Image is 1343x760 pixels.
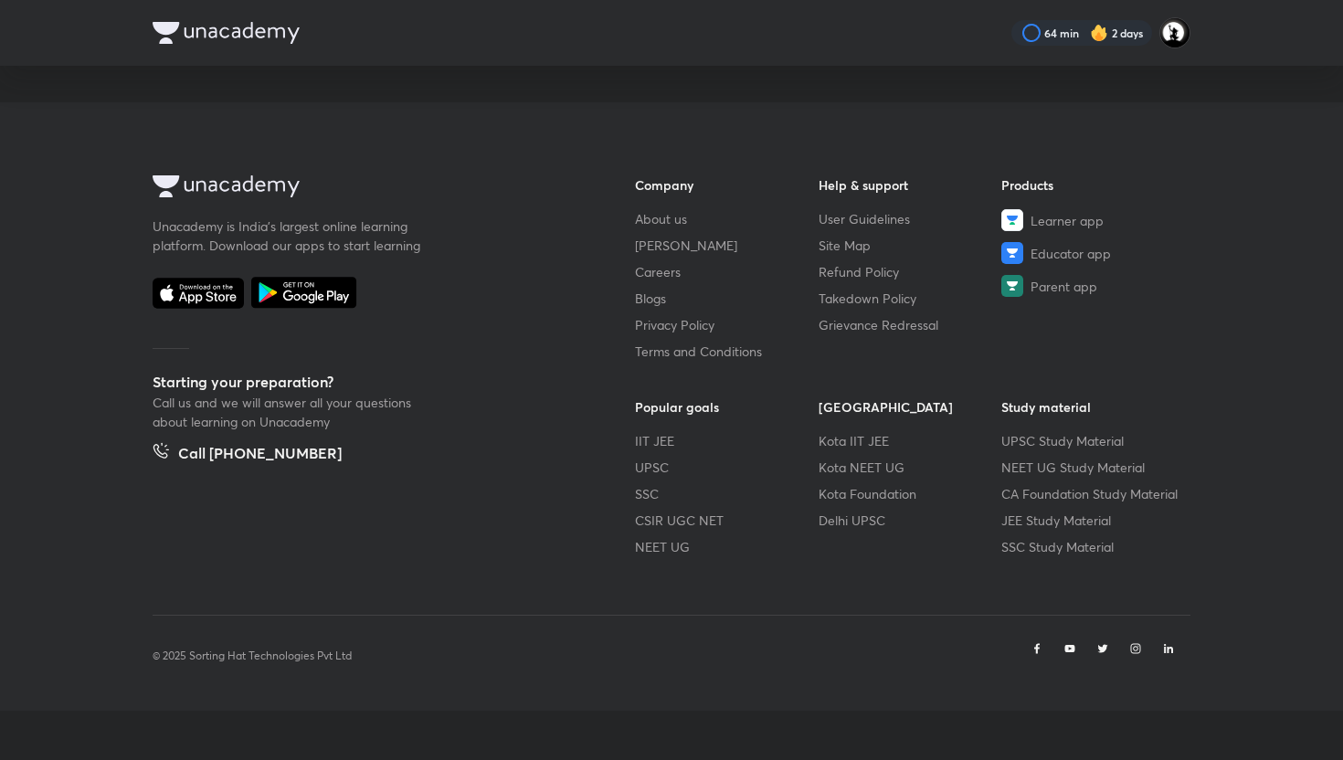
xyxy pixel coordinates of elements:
[819,262,1002,281] a: Refund Policy
[635,289,819,308] a: Blogs
[1159,17,1190,48] img: AMAN SHARMA
[819,431,1002,450] a: Kota IIT JEE
[635,458,819,477] a: UPSC
[819,484,1002,503] a: Kota Foundation
[1001,242,1023,264] img: Educator app
[1001,242,1185,264] a: Educator app
[153,175,576,202] a: Company Logo
[635,537,819,556] a: NEET UG
[819,458,1002,477] a: Kota NEET UG
[1001,275,1185,297] a: Parent app
[153,442,342,468] a: Call [PHONE_NUMBER]
[819,397,1002,417] h6: [GEOGRAPHIC_DATA]
[819,511,1002,530] a: Delhi UPSC
[1001,275,1023,297] img: Parent app
[635,315,819,334] a: Privacy Policy
[1001,209,1023,231] img: Learner app
[1001,458,1185,477] a: NEET UG Study Material
[635,175,819,195] h6: Company
[153,175,300,197] img: Company Logo
[1001,397,1185,417] h6: Study material
[635,397,819,417] h6: Popular goals
[153,648,352,664] p: © 2025 Sorting Hat Technologies Pvt Ltd
[1031,244,1111,263] span: Educator app
[635,342,819,361] a: Terms and Conditions
[1031,211,1104,230] span: Learner app
[635,431,819,450] a: IIT JEE
[635,209,819,228] a: About us
[1001,209,1185,231] a: Learner app
[1001,431,1185,450] a: UPSC Study Material
[819,289,1002,308] a: Takedown Policy
[1001,511,1185,530] a: JEE Study Material
[1001,175,1185,195] h6: Products
[1001,484,1185,503] a: CA Foundation Study Material
[635,262,681,281] span: Careers
[1031,277,1097,296] span: Parent app
[635,262,819,281] a: Careers
[819,236,1002,255] a: Site Map
[819,209,1002,228] a: User Guidelines
[635,484,819,503] a: SSC
[635,511,819,530] a: CSIR UGC NET
[819,175,1002,195] h6: Help & support
[635,236,819,255] a: [PERSON_NAME]
[153,22,300,44] img: Company Logo
[153,393,427,431] p: Call us and we will answer all your questions about learning on Unacademy
[1090,24,1108,42] img: streak
[153,371,576,393] h5: Starting your preparation?
[178,442,342,468] h5: Call [PHONE_NUMBER]
[153,216,427,255] p: Unacademy is India’s largest online learning platform. Download our apps to start learning
[819,315,1002,334] a: Grievance Redressal
[1001,537,1185,556] a: SSC Study Material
